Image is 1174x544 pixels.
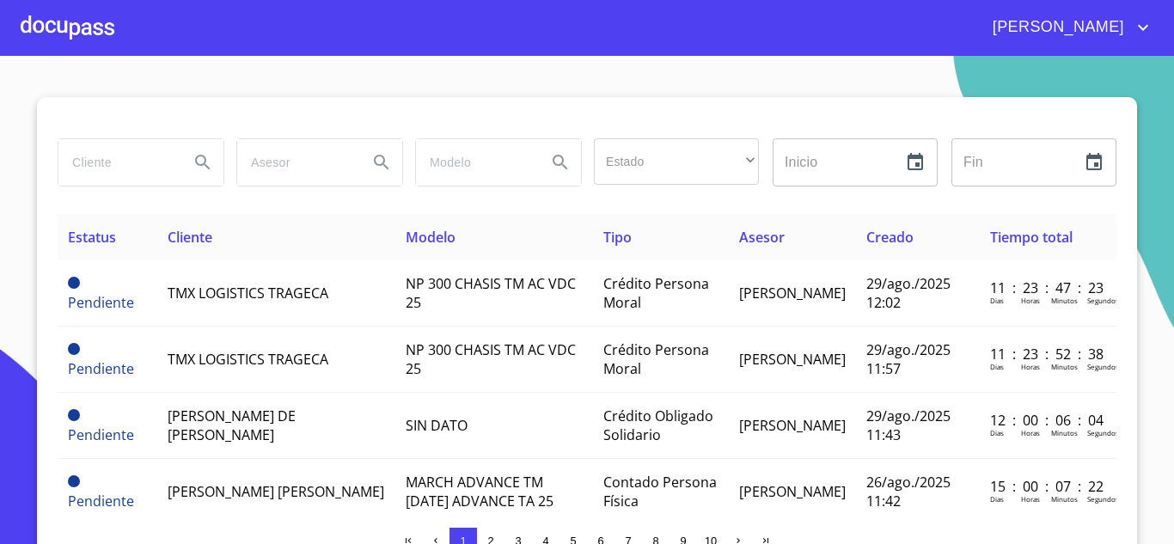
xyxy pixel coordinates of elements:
[739,284,846,303] span: [PERSON_NAME]
[168,482,384,501] span: [PERSON_NAME] [PERSON_NAME]
[406,473,553,510] span: MARCH ADVANCE TM [DATE] ADVANCE TA 25
[603,340,709,378] span: Crédito Persona Moral
[1087,296,1119,305] p: Segundos
[68,409,80,421] span: Pendiente
[1021,296,1040,305] p: Horas
[739,416,846,435] span: [PERSON_NAME]
[1087,362,1119,371] p: Segundos
[866,340,951,378] span: 29/ago./2025 11:57
[1087,494,1119,504] p: Segundos
[237,139,354,186] input: search
[182,142,223,183] button: Search
[1021,494,1040,504] p: Horas
[168,228,212,247] span: Cliente
[68,425,134,444] span: Pendiente
[1021,428,1040,437] p: Horas
[168,350,328,369] span: TMX LOGISTICS TRAGECA
[990,494,1004,504] p: Dias
[866,228,914,247] span: Creado
[866,473,951,510] span: 26/ago./2025 11:42
[406,340,576,378] span: NP 300 CHASIS TM AC VDC 25
[406,416,468,435] span: SIN DATO
[1087,428,1119,437] p: Segundos
[1051,296,1078,305] p: Minutos
[990,296,1004,305] p: Dias
[540,142,581,183] button: Search
[980,14,1133,41] span: [PERSON_NAME]
[68,475,80,487] span: Pendiente
[990,278,1106,297] p: 11 : 23 : 47 : 23
[603,406,713,444] span: Crédito Obligado Solidario
[361,142,402,183] button: Search
[990,411,1106,430] p: 12 : 00 : 06 : 04
[1051,494,1078,504] p: Minutos
[68,277,80,289] span: Pendiente
[168,406,296,444] span: [PERSON_NAME] DE [PERSON_NAME]
[980,14,1153,41] button: account of current user
[68,343,80,355] span: Pendiente
[68,293,134,312] span: Pendiente
[1051,362,1078,371] p: Minutos
[603,274,709,312] span: Crédito Persona Moral
[68,359,134,378] span: Pendiente
[990,477,1106,496] p: 15 : 00 : 07 : 22
[739,350,846,369] span: [PERSON_NAME]
[406,228,456,247] span: Modelo
[416,139,533,186] input: search
[1051,428,1078,437] p: Minutos
[603,473,717,510] span: Contado Persona Física
[68,492,134,510] span: Pendiente
[1021,362,1040,371] p: Horas
[603,228,632,247] span: Tipo
[990,345,1106,364] p: 11 : 23 : 52 : 38
[168,284,328,303] span: TMX LOGISTICS TRAGECA
[990,428,1004,437] p: Dias
[594,138,759,185] div: ​
[866,406,951,444] span: 29/ago./2025 11:43
[866,274,951,312] span: 29/ago./2025 12:02
[406,274,576,312] span: NP 300 CHASIS TM AC VDC 25
[68,228,116,247] span: Estatus
[739,228,785,247] span: Asesor
[739,482,846,501] span: [PERSON_NAME]
[990,228,1073,247] span: Tiempo total
[990,362,1004,371] p: Dias
[58,139,175,186] input: search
